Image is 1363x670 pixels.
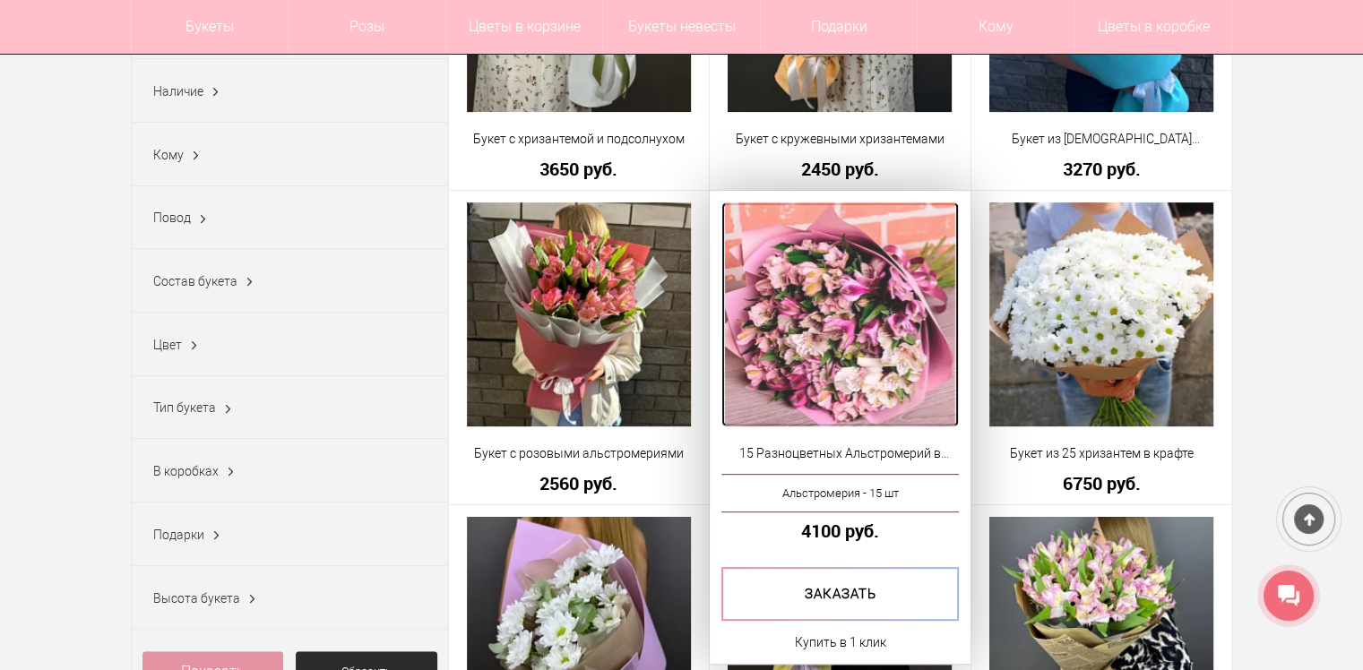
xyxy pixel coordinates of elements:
a: 3650 руб. [461,159,698,178]
a: 4100 руб. [721,521,959,540]
span: В коробках [153,464,219,478]
img: Букет из 25 хризантем в крафте [989,202,1213,426]
a: 2450 руб. [721,159,959,178]
span: Наличие [153,84,203,99]
a: Купить в 1 клик [794,631,885,653]
a: Букет из 25 хризантем в крафте [983,444,1221,463]
img: 15 Разноцветных Альстромерий в упаковке [725,202,955,426]
a: Букет с хризантемой и подсолнухом [461,130,698,149]
a: 2560 руб. [461,474,698,493]
span: Цвет [153,338,182,352]
a: Альстромерия - 15 шт [721,474,959,512]
a: Букет из [DEMOGRAPHIC_DATA] кустовых [983,130,1221,149]
span: Высота букета [153,591,240,606]
img: Букет с розовыми альстромериями [467,202,691,426]
span: Кому [153,148,184,162]
span: Состав букета [153,274,237,288]
a: Букет с кружевными хризантемами [721,130,959,149]
a: 3270 руб. [983,159,1221,178]
span: Тип букета [153,400,216,415]
a: Букет с розовыми альстромериями [461,444,698,463]
a: 15 Разноцветных Альстромерий в упаковке [721,444,959,463]
span: Подарки [153,528,204,542]
span: Повод [153,210,191,225]
a: 6750 руб. [983,474,1221,493]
